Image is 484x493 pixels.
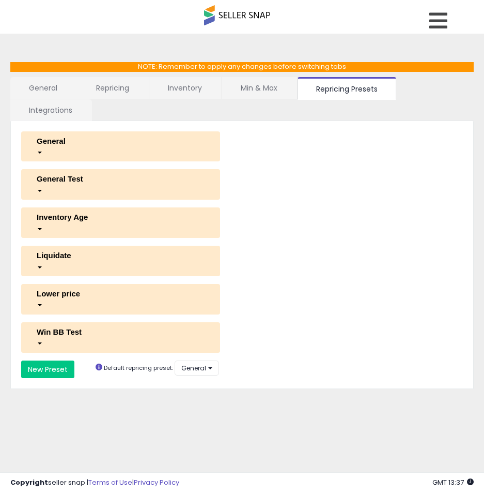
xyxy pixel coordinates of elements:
[21,284,220,315] button: Lower price
[29,250,212,261] div: Liquidate
[21,169,220,200] button: General Test
[29,173,212,184] div: General Test
[104,364,173,372] small: Default repricing preset:
[10,477,48,487] strong: Copyright
[88,477,132,487] a: Terms of Use
[10,77,76,99] a: General
[134,477,179,487] a: Privacy Policy
[432,477,474,487] span: 2025-09-17 13:37 GMT
[21,246,220,276] button: Liquidate
[21,131,220,162] button: General
[149,77,221,99] a: Inventory
[29,326,212,337] div: Win BB Test
[21,207,220,238] button: Inventory Age
[222,77,296,99] a: Min & Max
[181,364,206,372] span: General
[21,322,220,353] button: Win BB Test
[175,361,219,376] button: General
[77,77,148,99] a: Repricing
[21,361,74,378] button: New Preset
[29,288,212,299] div: Lower price
[10,99,91,121] a: Integrations
[29,212,212,222] div: Inventory Age
[10,62,474,72] p: NOTE: Remember to apply any changes before switching tabs
[298,77,396,100] a: Repricing Presets
[29,136,212,146] div: General
[10,478,179,488] div: seller snap | |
